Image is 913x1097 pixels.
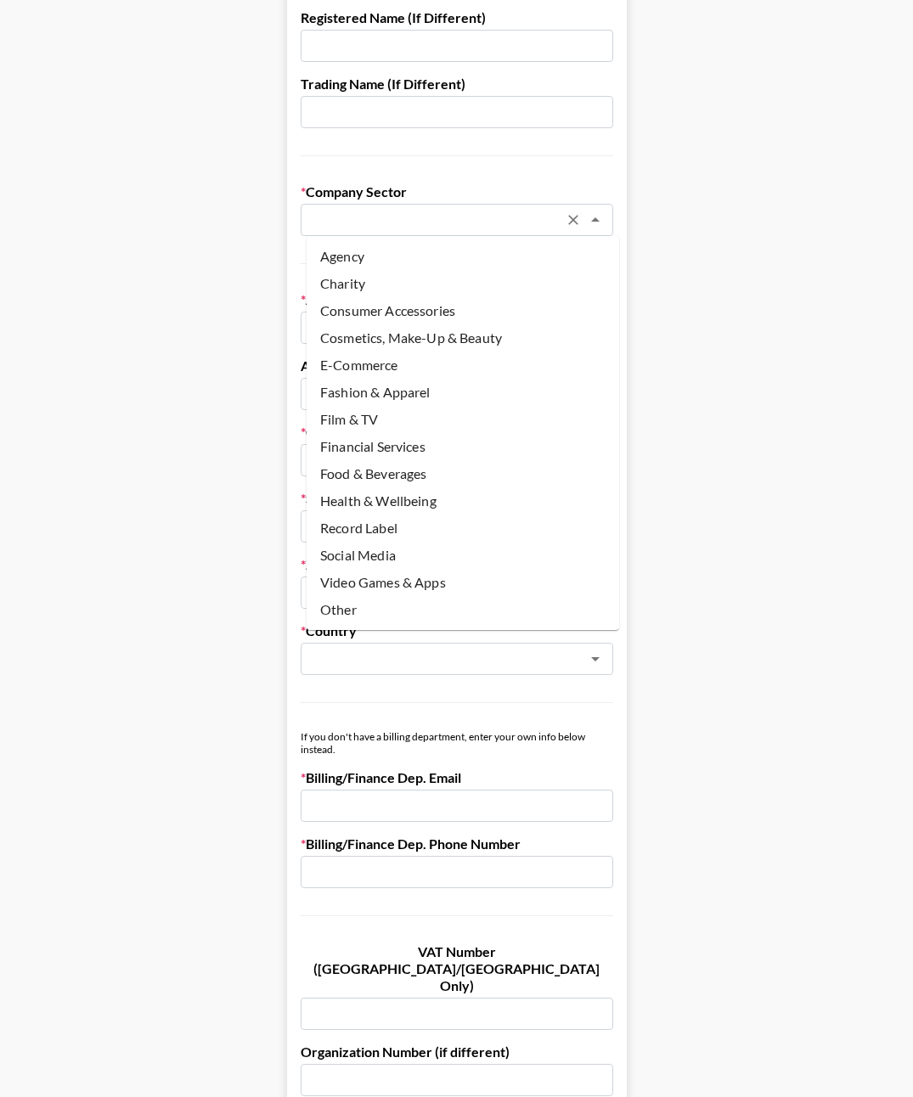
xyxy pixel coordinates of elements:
label: Trading Name (If Different) [301,76,613,93]
li: Food & Beverages [307,460,619,487]
label: City/Town [301,424,613,441]
label: Country [301,622,613,639]
label: Company Sector [301,183,613,200]
label: Zip/Postal Code [301,556,613,573]
label: Address Line 1 [301,291,613,308]
label: VAT Number ([GEOGRAPHIC_DATA]/[GEOGRAPHIC_DATA] Only) [301,943,613,994]
label: Billing/Finance Dep. Phone Number [301,835,613,852]
label: Organization Number (if different) [301,1044,613,1060]
li: Record Label [307,515,619,542]
li: Film & TV [307,406,619,433]
li: Financial Services [307,433,619,460]
button: Open [583,647,607,671]
li: Fashion & Apparel [307,379,619,406]
label: Address Line 2 [301,357,613,374]
label: Billing/Finance Dep. Email [301,769,613,786]
div: If you don't have a billing department, enter your own info below instead. [301,730,613,756]
button: Close [583,208,607,232]
li: Consumer Accessories [307,297,619,324]
li: Other [307,596,619,623]
li: E-Commerce [307,352,619,379]
li: Video Games & Apps [307,569,619,596]
li: Health & Wellbeing [307,487,619,515]
button: Clear [561,208,585,232]
li: Charity [307,270,619,297]
label: State/Region [301,490,613,507]
li: Agency [307,243,619,270]
li: Social Media [307,542,619,569]
label: Registered Name (If Different) [301,9,613,26]
li: Cosmetics, Make-Up & Beauty [307,324,619,352]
